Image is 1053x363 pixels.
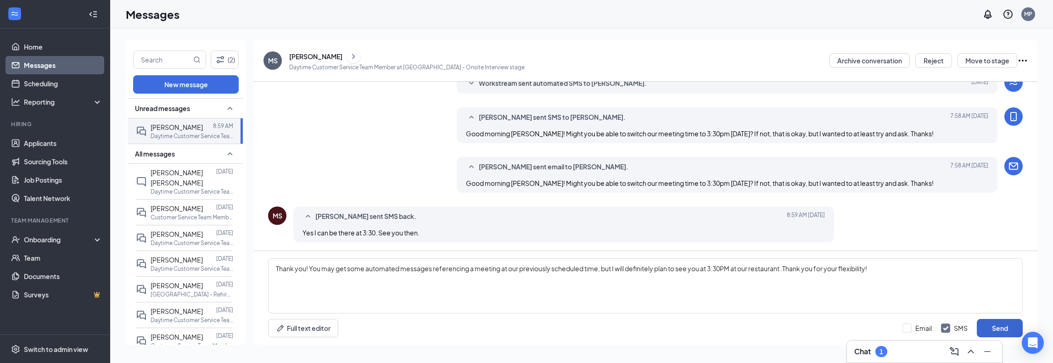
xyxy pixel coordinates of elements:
[289,52,342,61] div: [PERSON_NAME]
[133,75,239,94] button: New message
[151,168,203,187] span: [PERSON_NAME] [PERSON_NAME]
[224,148,235,159] svg: SmallChevronUp
[24,267,102,285] a: Documents
[915,53,952,68] button: Reject
[151,265,233,273] p: Daytime Customer Service Team Member at [GEOGRAPHIC_DATA]
[1022,332,1044,354] div: Open Intercom Messenger
[211,50,239,69] button: Filter (2)
[24,235,95,244] div: Onboarding
[302,229,420,237] span: Yes I can be there at 3:30. See you then.
[787,211,825,222] span: [DATE] 8:59 AM
[151,204,203,212] span: [PERSON_NAME]
[216,203,233,211] p: [DATE]
[466,162,477,173] svg: SmallChevronUp
[216,229,233,237] p: [DATE]
[273,211,282,220] div: MS
[289,63,525,71] p: Daytime Customer Service Team Member at [GEOGRAPHIC_DATA] - Onsite Interview stage
[466,129,934,138] span: Good morning [PERSON_NAME]! Might you be able to switch our meeting time to 3:30pm [DATE]? If not...
[151,316,233,324] p: Daytime Customer Service Team Member at [GEOGRAPHIC_DATA]
[151,256,203,264] span: [PERSON_NAME]
[1008,111,1019,122] svg: MobileSms
[151,239,233,247] p: Daytime Customer Service Team Member at [GEOGRAPHIC_DATA]
[1008,161,1019,172] svg: Email
[134,51,191,68] input: Search
[151,230,203,238] span: [PERSON_NAME]
[982,9,993,20] svg: Notifications
[136,207,147,218] svg: DoubleChat
[216,280,233,288] p: [DATE]
[1003,9,1014,20] svg: QuestionInfo
[151,290,233,298] p: [GEOGRAPHIC_DATA] - Rehire at [GEOGRAPHIC_DATA]
[963,344,978,359] button: ChevronUp
[11,97,20,106] svg: Analysis
[1008,77,1019,88] svg: WorkstreamLogo
[151,213,233,221] p: Customer Service Team Member at [GEOGRAPHIC_DATA]
[315,211,416,222] span: [PERSON_NAME] sent SMS back.
[268,258,1023,313] textarea: Thank you! You may get some automated messages referencing a meeting at our previously scheduled ...
[949,346,960,357] svg: ComposeMessage
[24,152,102,171] a: Sourcing Tools
[11,345,20,354] svg: Settings
[151,342,233,350] p: Customer Service Team Member at [GEOGRAPHIC_DATA]
[466,78,477,89] svg: SmallChevronDown
[136,126,147,137] svg: DoubleChat
[829,53,910,68] button: Archive conversation
[216,168,233,175] p: [DATE]
[151,132,233,140] p: Daytime Customer Service Team Member at [GEOGRAPHIC_DATA]
[268,56,278,65] div: MS
[980,344,995,359] button: Minimize
[136,233,147,244] svg: DoubleChat
[24,189,102,207] a: Talent Network
[24,38,102,56] a: Home
[24,345,88,354] div: Switch to admin view
[479,162,628,173] span: [PERSON_NAME] sent email to [PERSON_NAME].
[302,211,314,222] svg: SmallChevronUp
[276,324,285,333] svg: Pen
[151,281,203,290] span: [PERSON_NAME]
[1024,10,1032,18] div: MP
[24,249,102,267] a: Team
[950,162,988,173] span: [DATE] 7:58 AM
[215,54,226,65] svg: Filter
[854,346,871,357] h3: Chat
[151,307,203,315] span: [PERSON_NAME]
[347,50,360,63] button: ChevronRight
[349,51,358,62] svg: ChevronRight
[135,149,175,158] span: All messages
[466,112,477,123] svg: SmallChevronUp
[136,310,147,321] svg: DoubleChat
[213,122,233,130] p: 8:59 AM
[479,78,647,89] span: Workstream sent automated SMS to [PERSON_NAME].
[193,56,201,63] svg: MagnifyingGlass
[947,344,962,359] button: ComposeMessage
[136,335,147,346] svg: DoubleChat
[11,120,101,128] div: Hiring
[11,235,20,244] svg: UserCheck
[135,104,190,113] span: Unread messages
[224,103,235,114] svg: SmallChevronUp
[10,9,19,18] svg: WorkstreamLogo
[136,284,147,295] svg: DoubleChat
[24,74,102,93] a: Scheduling
[11,217,101,224] div: Team Management
[24,56,102,74] a: Messages
[479,112,626,123] span: [PERSON_NAME] sent SMS to [PERSON_NAME].
[216,332,233,340] p: [DATE]
[216,306,233,314] p: [DATE]
[24,97,103,106] div: Reporting
[126,6,179,22] h1: Messages
[24,171,102,189] a: Job Postings
[136,258,147,269] svg: DoubleChat
[216,255,233,262] p: [DATE]
[977,319,1023,337] button: Send
[971,78,988,89] span: [DATE]
[982,346,993,357] svg: Minimize
[879,348,883,356] div: 1
[151,123,203,131] span: [PERSON_NAME]
[950,112,988,123] span: [DATE] 7:58 AM
[89,10,98,19] svg: Collapse
[1017,55,1028,66] svg: Ellipses
[268,319,338,337] button: Full text editorPen
[965,346,976,357] svg: ChevronUp
[466,179,934,187] span: Good morning [PERSON_NAME]! Might you be able to switch our meeting time to 3:30pm [DATE]? If not...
